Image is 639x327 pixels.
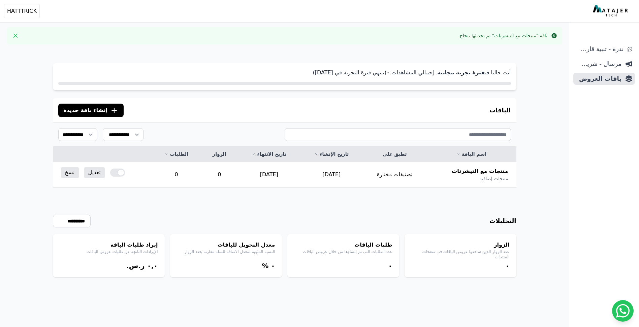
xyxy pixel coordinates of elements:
[576,44,624,54] span: ندرة - تنبية قارب علي النفاذ
[64,106,108,114] span: إنشاء باقة جديدة
[576,59,621,69] span: مرسال - شريط دعاية
[435,151,508,157] a: اسم الباقة
[152,162,201,188] td: 0
[10,30,21,41] button: Close
[411,249,510,260] p: عدد الزوار الذين شاهدوا عروض الباقات في صفحات المنتجات
[201,162,238,188] td: 0
[7,7,37,15] span: HATTTRICK
[411,241,510,249] h4: الزوار
[238,162,300,188] td: [DATE]
[60,241,158,249] h4: إيراد طلبات الباقة
[294,241,392,249] h4: طلبات الباقات
[309,151,355,157] a: تاريخ الإنشاء
[294,261,392,270] div: ۰
[84,167,105,178] a: تعديل
[363,147,427,162] th: تطبق على
[411,261,510,270] div: ۰
[458,32,547,39] div: باقة "منتجات مع التيشرتات" تم تحديثها بنجاح.
[4,4,40,18] button: HATTTRICK
[177,249,275,254] p: النسبة المئوية لمعدل الاضافة للسلة مقارنة بعدد الزوار
[479,175,508,182] span: منتجات إضافية
[437,69,485,76] strong: فترة تجربة مجانية
[489,216,516,226] h3: التحليلات
[593,5,630,17] img: MatajerTech Logo
[271,262,275,270] bdi: ۰
[300,162,363,188] td: [DATE]
[147,262,158,270] bdi: ۰,۰
[576,74,621,83] span: باقات العروض
[386,69,390,76] strong: ۰
[126,262,145,270] span: ر.س.
[246,151,292,157] a: تاريخ الانتهاء
[452,167,508,175] span: منتجات مع التيشرتات
[177,241,275,249] h4: معدل التحويل للباقات
[489,106,511,115] h3: الباقات
[160,151,193,157] a: الطلبات
[61,167,79,178] a: نسخ
[60,249,158,254] p: الإيرادات الناتجة عن طلبات عروض الباقات
[58,104,124,117] button: إنشاء باقة جديدة
[363,162,427,188] td: تصنيفات مختارة
[58,69,511,77] p: أنت حاليا في . إجمالي المشاهدات: (تنتهي فترة التجربة في [DATE])
[262,262,268,270] span: %
[294,249,392,254] p: عدد الطلبات التي تم إنشاؤها من خلال عروض الباقات
[201,147,238,162] th: الزوار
